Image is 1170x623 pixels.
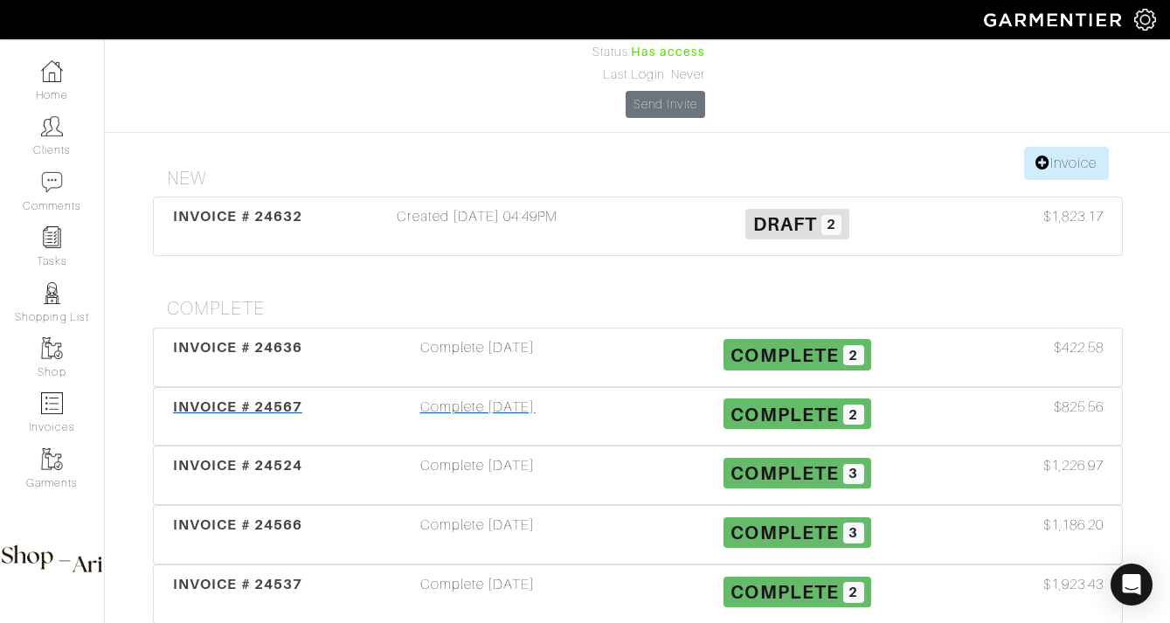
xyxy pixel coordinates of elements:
img: garments-icon-b7da505a4dc4fd61783c78ac3ca0ef83fa9d6f193b1c9dc38574b1d14d53ca28.png [41,337,63,359]
span: INVOICE # 24567 [173,398,302,415]
div: Complete [DATE] [318,455,638,495]
div: Complete [DATE] [318,337,638,377]
img: reminder-icon-8004d30b9f0a5d33ae49ab947aed9ed385cf756f9e5892f1edd6e32f2345188e.png [41,226,63,248]
a: INVOICE # 24636 Complete [DATE] Complete 2 $422.58 [153,328,1123,387]
h4: Complete [167,298,1123,320]
span: INVOICE # 24636 [173,339,302,356]
img: garmentier-logo-header-white-b43fb05a5012e4ada735d5af1a66efaba907eab6374d6393d1fbf88cb4ef424d.png [975,4,1134,35]
div: Last Login: Never [570,66,706,85]
h4: New [167,168,1123,190]
a: INVOICE # 24567 Complete [DATE] Complete 2 $825.56 [153,387,1123,446]
span: INVOICE # 24566 [173,516,302,533]
img: clients-icon-6bae9207a08558b7cb47a8932f037763ab4055f8c8b6bfacd5dc20c3e0201464.png [41,115,63,137]
div: Complete [DATE] [318,574,638,614]
span: INVOICE # 24537 [173,576,302,592]
span: Complete [730,522,838,543]
span: $825.56 [1054,397,1104,418]
span: $1,923.43 [1043,574,1104,595]
img: comment-icon-a0a6a9ef722e966f86d9cbdc48e553b5cf19dbc54f86b18d962a5391bc8f6eb6.png [41,171,63,193]
span: INVOICE # 24632 [173,208,302,225]
span: Draft [753,213,817,235]
span: 3 [843,523,864,543]
span: $1,226.97 [1043,455,1104,476]
span: $422.58 [1054,337,1104,358]
div: Status: [570,43,706,62]
div: Open Intercom Messenger [1111,564,1153,606]
a: Invoice [1024,147,1108,180]
span: 2 [843,582,864,603]
span: Has access [631,43,706,62]
a: INVOICE # 24632 Created [DATE] 04:49PM Draft 2 $1,823.17 [153,197,1123,256]
span: INVOICE # 24524 [173,457,302,474]
div: Created [DATE] 04:49PM [318,206,638,246]
span: $1,823.17 [1043,206,1104,227]
span: 3 [843,464,864,485]
img: orders-icon-0abe47150d42831381b5fb84f609e132dff9fe21cb692f30cb5eec754e2cba89.png [41,392,63,414]
span: 2 [843,405,864,426]
img: gear-icon-white-bd11855cb880d31180b6d7d6211b90ccbf57a29d726f0c71d8c61bd08dd39cc2.png [1134,9,1156,31]
img: dashboard-icon-dbcd8f5a0b271acd01030246c82b418ddd0df26cd7fceb0bd07c9910d44c42f6.png [41,60,63,82]
div: Complete [DATE] [318,397,638,437]
span: Complete [730,462,838,484]
span: 2 [843,345,864,366]
span: Complete [730,581,838,603]
span: 2 [821,215,842,236]
span: Complete [730,403,838,425]
div: Complete [DATE] [318,515,638,555]
span: Complete [730,344,838,366]
img: stylists-icon-eb353228a002819b7ec25b43dbf5f0378dd9e0616d9560372ff212230b889e62.png [41,282,63,304]
a: INVOICE # 24524 Complete [DATE] Complete 3 $1,226.97 [153,446,1123,505]
img: garments-icon-b7da505a4dc4fd61783c78ac3ca0ef83fa9d6f193b1c9dc38574b1d14d53ca28.png [41,448,63,470]
span: $1,186.20 [1043,515,1104,536]
a: Send Invite [626,91,706,118]
a: INVOICE # 24566 Complete [DATE] Complete 3 $1,186.20 [153,505,1123,564]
